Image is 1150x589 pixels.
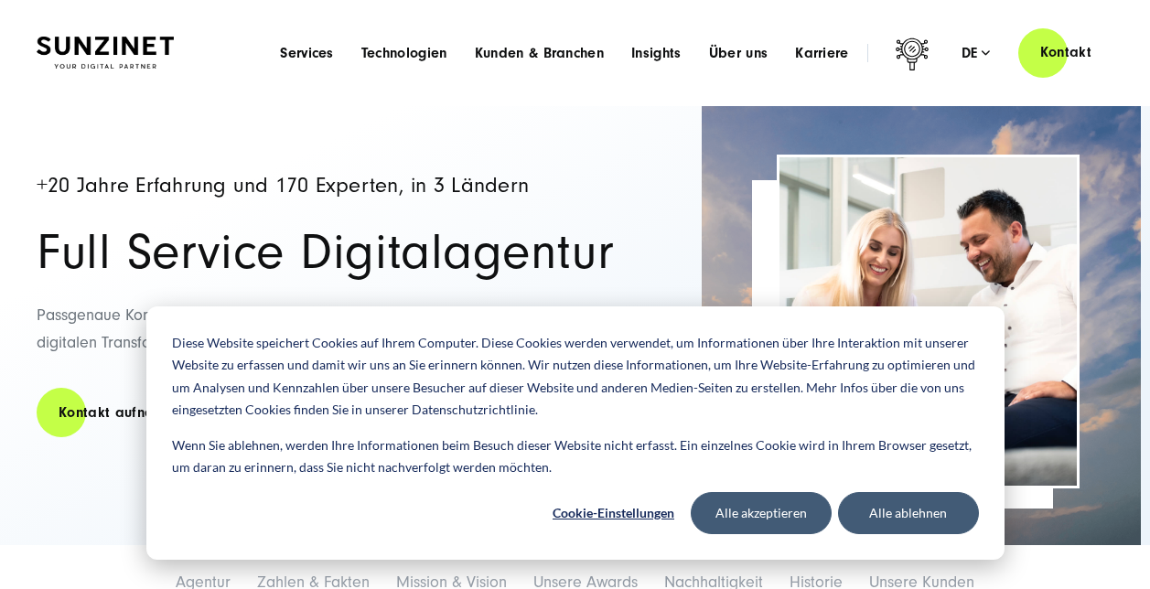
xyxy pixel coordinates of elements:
[691,492,832,534] button: Alle akzeptieren
[37,227,654,278] h2: Full Service Digitalagentur
[475,44,604,62] a: Kunden & Branchen
[543,492,684,534] button: Cookie-Einstellungen
[361,44,447,62] a: Technologien
[37,305,618,353] span: Passgenaue Kommunikation, effiziente Datenflüsse & Prozesse für Ihren Erfolg in der digitalen Tra...
[631,44,682,62] a: Insights
[37,175,654,198] h4: +20 Jahre Erfahrung und 170 Experten, in 3 Ländern
[962,44,991,62] div: de
[146,306,1005,560] div: Cookie banner
[1018,27,1113,79] a: Kontakt
[838,492,979,534] button: Alle ablehnen
[280,44,334,62] a: Services
[172,332,979,422] p: Diese Website speichert Cookies auf Ihrem Computer. Diese Cookies werden verwendet, um Informatio...
[37,37,174,69] img: SUNZINET Full Service Digital Agentur
[702,106,1141,545] img: Full-Service Digitalagentur SUNZINET - Business Applications Web & Cloud_2
[779,157,1077,486] img: Service_Images_2025_39
[172,434,979,479] p: Wenn Sie ablehnen, werden Ihre Informationen beim Besuch dieser Website nicht erfasst. Ein einzel...
[37,387,210,439] a: Kontakt aufnehmen
[795,44,849,62] a: Karriere
[709,44,768,62] a: Über uns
